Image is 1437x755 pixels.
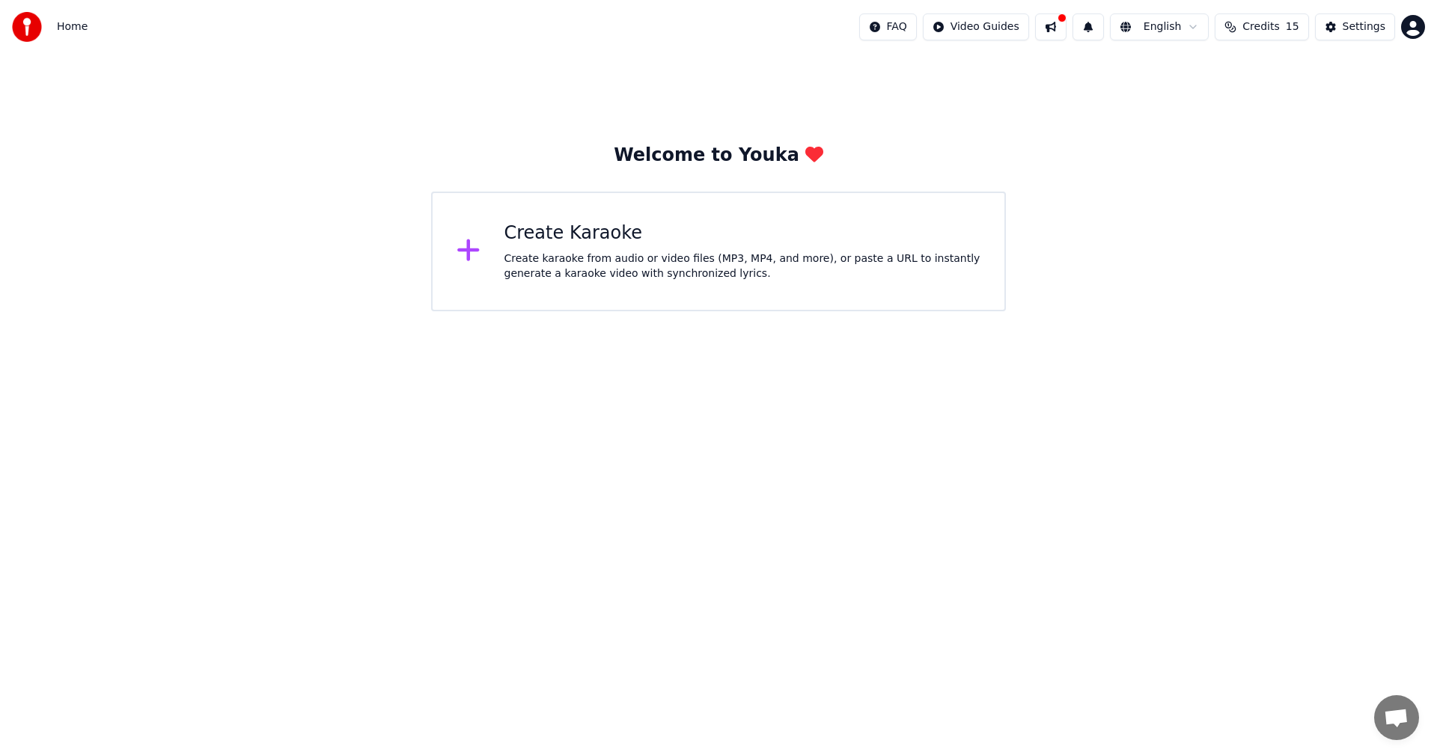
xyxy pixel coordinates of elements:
[504,221,981,245] div: Create Karaoke
[859,13,917,40] button: FAQ
[1215,13,1308,40] button: Credits15
[1315,13,1395,40] button: Settings
[1286,19,1299,34] span: 15
[57,19,88,34] nav: breadcrumb
[1343,19,1385,34] div: Settings
[923,13,1029,40] button: Video Guides
[12,12,42,42] img: youka
[1242,19,1279,34] span: Credits
[614,144,823,168] div: Welcome to Youka
[1374,695,1419,740] div: Open chat
[504,251,981,281] div: Create karaoke from audio or video files (MP3, MP4, and more), or paste a URL to instantly genera...
[57,19,88,34] span: Home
